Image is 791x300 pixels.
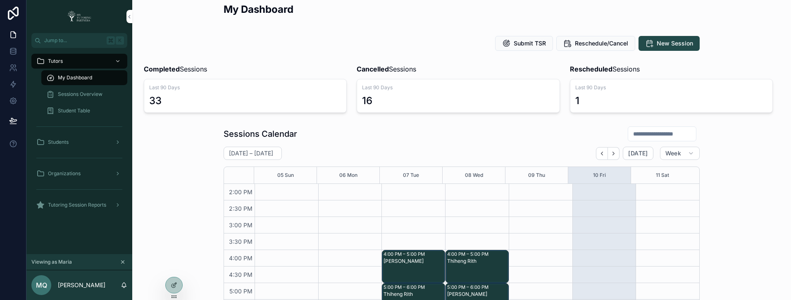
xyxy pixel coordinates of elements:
[575,39,628,48] span: Reschedule/Cancel
[41,87,127,102] a: Sessions Overview
[628,150,648,157] span: [DATE]
[58,281,105,289] p: [PERSON_NAME]
[447,251,491,257] div: 4:00 PM – 5:00 PM
[41,103,127,118] a: Student Table
[48,170,81,177] span: Organizations
[227,188,255,195] span: 2:00 PM
[593,167,606,183] button: 10 Fri
[384,284,427,290] div: 5:00 PM – 6:00 PM
[48,58,63,64] span: Tutors
[58,74,92,81] span: My Dashboard
[570,65,612,73] strong: Rescheduled
[277,167,294,183] button: 05 Sun
[514,39,546,48] span: Submit TSR
[596,147,608,160] button: Back
[44,37,103,44] span: Jump to...
[227,221,255,229] span: 3:00 PM
[224,2,293,16] h2: My Dashboard
[41,70,127,85] a: My Dashboard
[528,167,545,183] button: 09 Thu
[144,64,207,74] span: Sessions
[403,167,419,183] button: 07 Tue
[465,167,483,183] button: 08 Wed
[58,91,102,98] span: Sessions Overview
[31,33,127,48] button: Jump to...K
[58,107,90,114] span: Student Table
[556,36,635,51] button: Reschedule/Cancel
[117,37,123,44] span: K
[362,84,554,91] span: Last 90 Days
[48,202,106,208] span: Tutoring Session Reports
[639,36,700,51] button: New Session
[657,39,693,48] span: New Session
[384,251,427,257] div: 4:00 PM – 5:00 PM
[570,64,640,74] span: Sessions
[36,280,47,290] span: MQ
[227,238,255,245] span: 3:30 PM
[384,291,444,298] div: Thiheng Rith
[48,139,69,145] span: Students
[665,150,681,157] span: Week
[227,288,255,295] span: 5:00 PM
[31,259,72,265] span: Viewing as Maria
[447,284,491,290] div: 5:00 PM – 6:00 PM
[227,255,255,262] span: 4:00 PM
[660,147,700,160] button: Week
[384,258,444,264] div: [PERSON_NAME]
[144,65,180,73] strong: Completed
[26,48,132,223] div: scrollable content
[382,250,445,283] div: 4:00 PM – 5:00 PM[PERSON_NAME]
[447,291,508,298] div: [PERSON_NAME]
[608,147,619,160] button: Next
[357,64,416,74] span: Sessions
[224,128,297,140] h1: Sessions Calendar
[31,54,127,69] a: Tutors
[227,271,255,278] span: 4:30 PM
[575,94,579,107] div: 1
[31,135,127,150] a: Students
[656,167,669,183] button: 11 Sat
[229,149,273,157] h2: [DATE] – [DATE]
[362,94,372,107] div: 16
[495,36,553,51] button: Submit TSR
[339,167,357,183] button: 06 Mon
[149,84,341,91] span: Last 90 Days
[31,166,127,181] a: Organizations
[149,94,162,107] div: 33
[31,198,127,212] a: Tutoring Session Reports
[447,258,508,264] div: Thiheng Rith
[227,205,255,212] span: 2:30 PM
[575,84,767,91] span: Last 90 Days
[357,65,389,73] strong: Cancelled
[65,10,94,23] img: App logo
[446,250,508,283] div: 4:00 PM – 5:00 PMThiheng Rith
[623,147,653,160] button: [DATE]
